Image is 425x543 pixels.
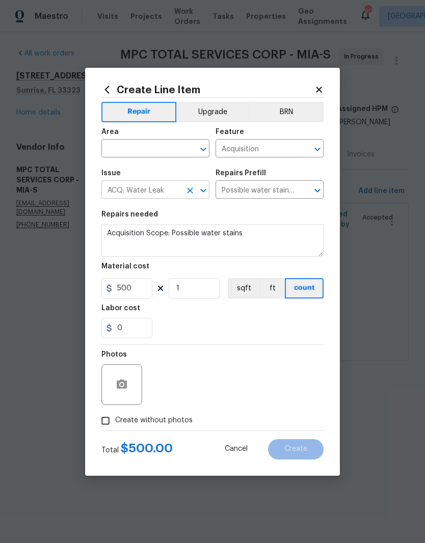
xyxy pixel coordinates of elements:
[101,84,314,95] h2: Create Line Item
[101,128,119,135] h5: Area
[310,142,325,156] button: Open
[208,439,264,459] button: Cancel
[115,415,193,426] span: Create without photos
[101,305,140,312] h5: Labor cost
[249,102,324,122] button: BRN
[176,102,249,122] button: Upgrade
[285,278,324,298] button: count
[101,211,158,218] h5: Repairs needed
[183,183,197,198] button: Clear
[101,351,127,358] h5: Photos
[101,224,324,257] textarea: Acquisition Scope: Possible water stains
[121,442,173,454] span: $ 500.00
[101,443,173,455] div: Total
[101,102,176,122] button: Repair
[310,183,325,198] button: Open
[101,263,149,270] h5: Material cost
[268,439,324,459] button: Create
[259,278,285,298] button: ft
[225,445,248,453] span: Cancel
[284,445,307,453] span: Create
[196,142,210,156] button: Open
[216,170,266,177] h5: Repairs Prefill
[228,278,259,298] button: sqft
[196,183,210,198] button: Open
[216,128,244,135] h5: Feature
[101,170,121,177] h5: Issue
